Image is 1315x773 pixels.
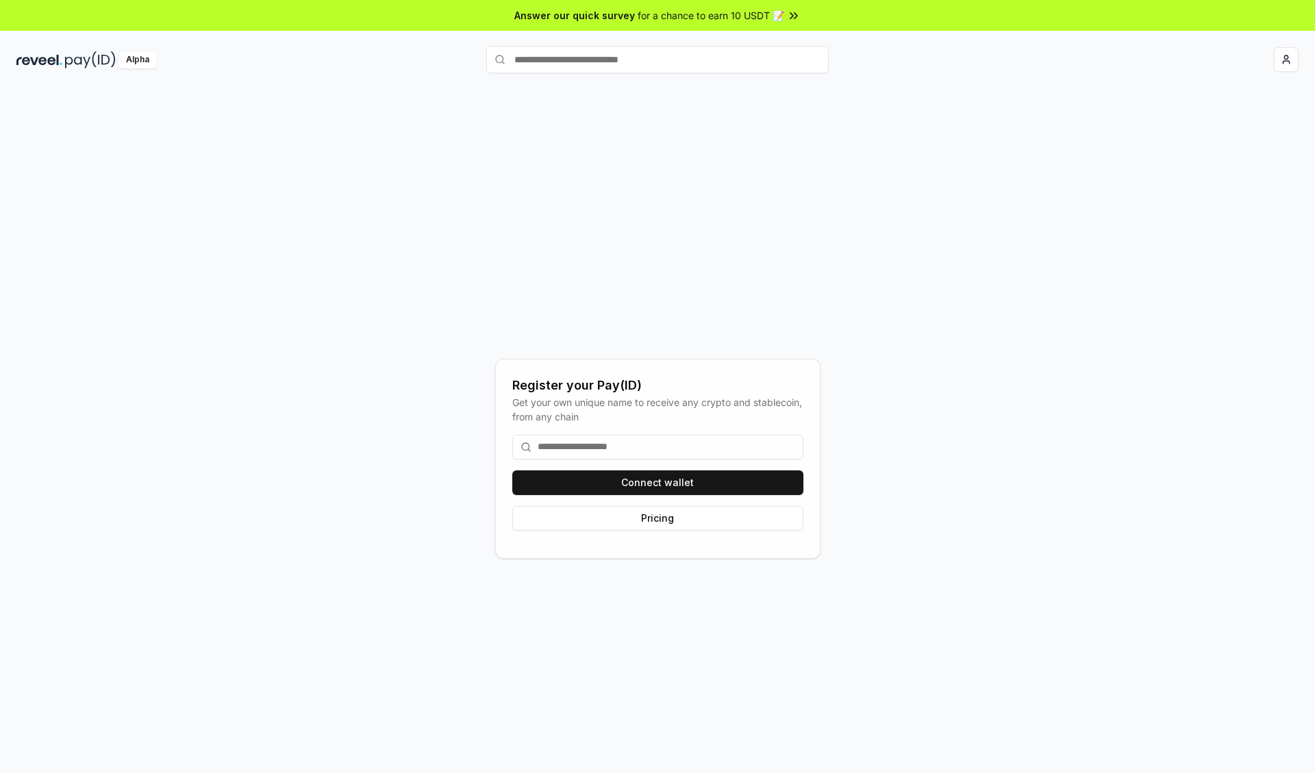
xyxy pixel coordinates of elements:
img: reveel_dark [16,51,62,68]
div: Get your own unique name to receive any crypto and stablecoin, from any chain [512,395,803,424]
div: Register your Pay(ID) [512,376,803,395]
div: Alpha [118,51,157,68]
img: pay_id [65,51,116,68]
span: Answer our quick survey [514,8,635,23]
span: for a chance to earn 10 USDT 📝 [638,8,784,23]
button: Pricing [512,506,803,531]
button: Connect wallet [512,470,803,495]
